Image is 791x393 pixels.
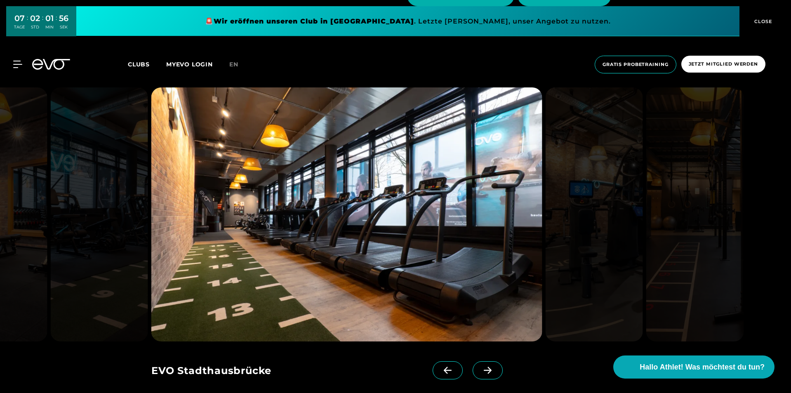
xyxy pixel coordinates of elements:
[27,13,28,35] div: :
[128,60,166,68] a: Clubs
[14,12,25,24] div: 07
[752,18,772,25] span: CLOSE
[229,61,238,68] span: en
[59,12,68,24] div: 56
[45,24,54,30] div: MIN
[679,56,768,73] a: Jetzt Mitglied werden
[45,12,54,24] div: 01
[128,61,150,68] span: Clubs
[30,24,40,30] div: STD
[229,60,248,69] a: en
[14,24,25,30] div: TAGE
[59,24,68,30] div: SEK
[42,13,43,35] div: :
[151,87,542,341] img: evofitness
[739,6,785,36] button: CLOSE
[56,13,57,35] div: :
[689,61,758,68] span: Jetzt Mitglied werden
[592,56,679,73] a: Gratis Probetraining
[603,61,669,68] span: Gratis Probetraining
[646,87,744,341] img: evofitness
[166,61,213,68] a: MYEVO LOGIN
[613,355,775,379] button: Hallo Athlet! Was möchtest du tun?
[545,87,643,341] img: evofitness
[50,87,148,341] img: evofitness
[30,12,40,24] div: 02
[640,362,765,373] span: Hallo Athlet! Was möchtest du tun?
